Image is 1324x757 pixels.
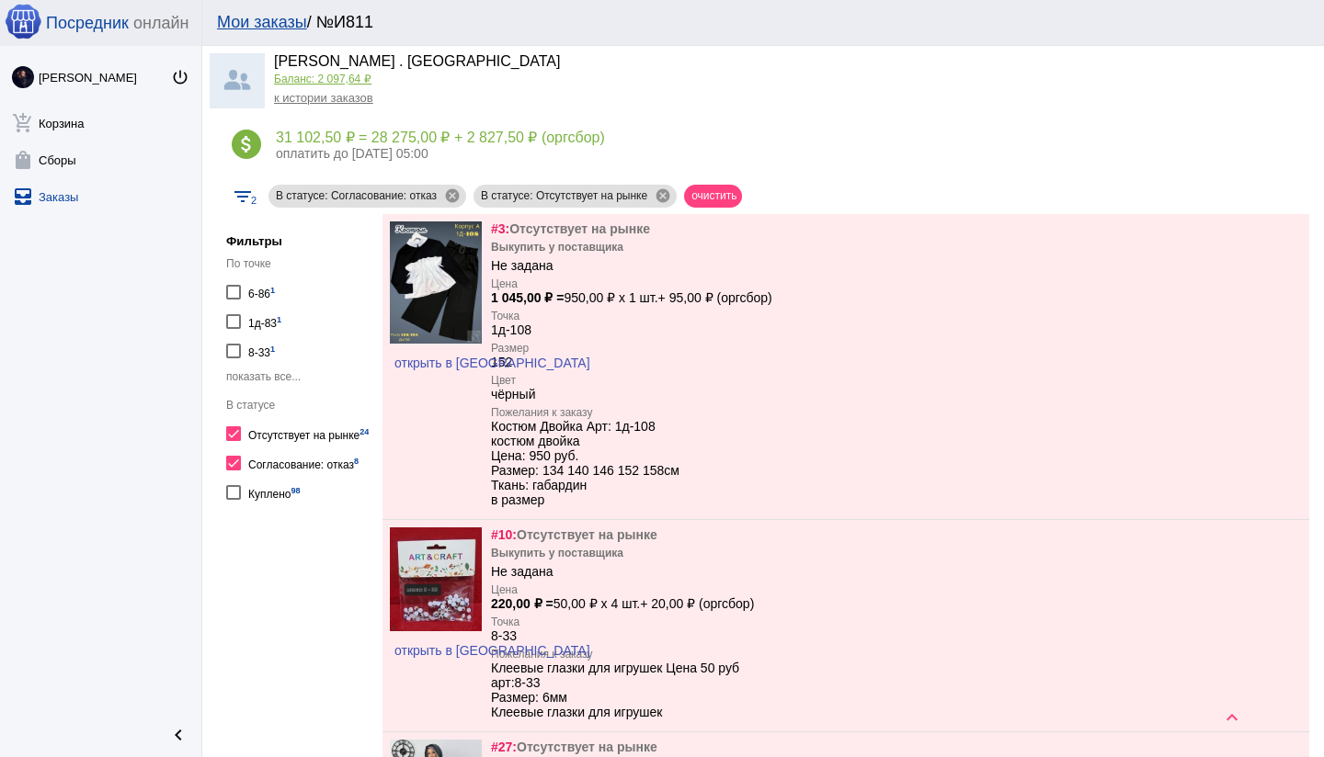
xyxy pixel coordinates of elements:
div: Не задана [491,564,553,579]
mat-chip: В статусе: Отсутствует на рынке [474,185,677,208]
span: 2 [251,182,257,219]
h5: Фильтры [226,234,373,248]
small: 24 [360,427,369,436]
label: Пожелания к заказу [491,406,679,419]
label: Цена [491,277,772,290]
a: открыть в [GEOGRAPHIC_DATA] [390,346,595,379]
mat-icon: chevron_left [167,724,189,746]
span: Отсутствует на рынке [517,527,657,542]
div: / №И811 [217,13,1291,32]
mat-icon: attach_money [232,130,261,159]
div: 6-86 [248,279,275,304]
div: Выкупить у поставщика [491,241,623,254]
span: Отсутствует на рынке [517,740,657,754]
img: kRIAh94apfJ-UxzWXM_JPQl4jbXQNQwHTcenkTIjQ2GYMm-VFCz1-Ujw6K9B0yHnlWetFgZK0OpRyBp4qZhGYG6-.jpg [12,66,34,88]
mat-icon: filter_list [232,186,254,208]
mat-icon: add_shopping_cart [12,112,34,134]
mat-icon: cancel [655,187,671,204]
small: 1 [277,315,281,324]
mat-icon: shopping_bag [12,149,34,171]
div: 8-33 [491,628,519,643]
span: Посредник [46,14,129,33]
a: Баланс: 2 097,64 ₽ [274,73,371,85]
label: Цена [491,583,754,596]
div: чёрный [491,387,535,401]
mat-icon: keyboard_arrow_up [1221,706,1243,729]
div: В статусе [226,399,373,412]
label: Цвет [491,374,535,387]
mat-chip: В статусе: Согласование: отказ [268,185,466,208]
span: #27: [491,740,517,754]
div: Выкупить у поставщика [491,547,623,559]
div: [PERSON_NAME] . [GEOGRAPHIC_DATA] [274,53,560,73]
a: Мои заказы [217,13,307,31]
label: Пожелания к заказу [491,648,739,661]
div: Не задана [491,258,553,273]
small: 1 [270,286,275,295]
div: Отсутствует на рынке [248,421,369,446]
label: Размер [491,342,529,355]
mat-icon: all_inbox [12,186,34,208]
div: Куплено [248,480,301,504]
img: IBugDqzmP73SoTRlcCB0Z7IpfzOHe5t8xvau-5ay99_CrblSTh_AbcgZbtqC5JMSkSDD0y9VzIIR2SdjQM5K_hFx.jpg [390,527,482,631]
a: к истории заказов [274,91,373,105]
div: 1д-83 [248,309,281,333]
img: apple-icon-60x60.png [5,3,41,40]
label: Точка [491,616,519,628]
img: community_200.png [210,53,265,108]
b: 220,00 ₽ = [491,596,554,611]
a: открыть в [GEOGRAPHIC_DATA] [390,634,595,667]
span: онлайн [133,14,188,33]
button: 2 [224,177,261,214]
span: Отсутствует на рынке [509,221,650,236]
div: Костюм Двойка Арт: 1д-108 костюм двойка Цена: 950 руб. Размер: 134 140 146 152 158см Ткань: габар... [491,419,679,507]
span: #10: [491,527,517,542]
div: 50,00 ₽ x 4 шт. + 20,00 ₽ (оргсбор) [491,596,754,611]
div: [PERSON_NAME] [39,71,171,85]
div: 8-33 [248,338,275,363]
div: Клеевые глазки для игрушек Цена 50 руб арт:8-33 Размер: 6мм Клеевые глазки для игрушек [491,661,739,719]
img: XUSNGxR7xOwOOqDR9ZF1TTxWV8hUr8OfSK9zLspNpGNHT4LgUktF6f_acjfS_8cUHl2OFcSpzhdb0fkSxIyH2Oo3.jpg [390,221,482,344]
mat-icon: power_settings_new [171,68,189,86]
small: 8 [354,457,359,466]
div: По точке [226,257,373,270]
p: оплатить до [DATE] 05:00 [276,146,1295,161]
b: 1 045,00 ₽ = [491,290,564,305]
label: Точка [491,310,531,322]
small: 1 [270,345,275,354]
span: #3: [491,221,509,236]
small: 98 [291,486,300,495]
div: Согласование: отказ [248,450,359,475]
span: открыть в [GEOGRAPHIC_DATA] [394,356,590,370]
div: 1д-108 [491,322,531,337]
span: открыть в [GEOGRAPHIC_DATA] [394,643,590,658]
h4: 31 102,50 ₽ = 28 275,00 ₽ + 2 827,50 ₽ (оргсбор) [276,129,1295,146]
div: 950,00 ₽ x 1 шт. + 95,00 ₽ (оргсбор) [491,290,772,305]
mat-icon: cancel [444,187,461,204]
span: показать все... [226,370,301,383]
mat-chip: очистить [684,185,742,208]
